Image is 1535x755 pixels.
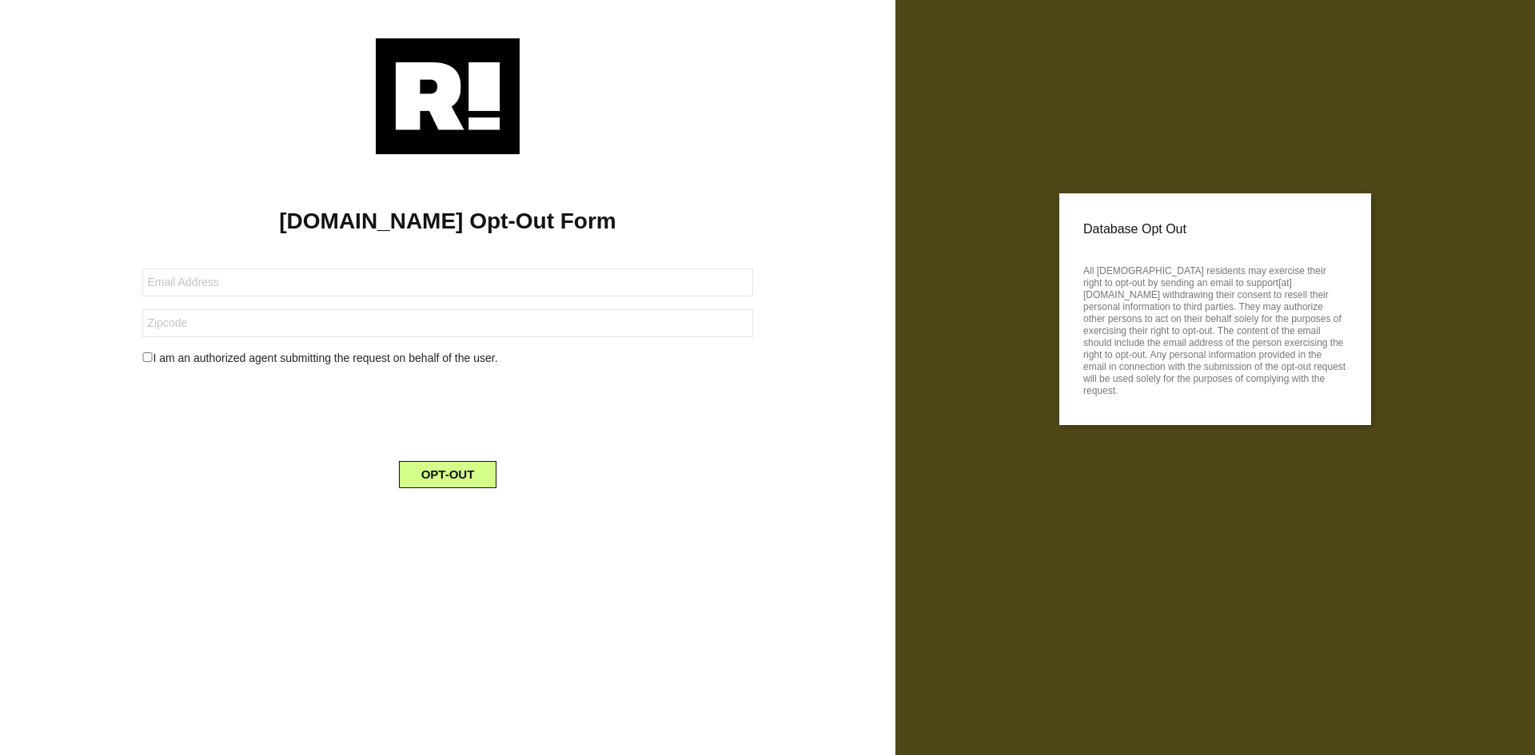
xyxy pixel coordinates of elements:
input: Email Address [142,268,752,296]
iframe: reCAPTCHA [326,379,569,442]
button: OPT-OUT [399,461,497,488]
p: All [DEMOGRAPHIC_DATA] residents may exercise their right to opt-out by sending an email to suppo... [1083,260,1347,397]
div: I am an authorized agent submitting the request on behalf of the user. [130,350,764,367]
img: Retention.com [376,38,520,154]
p: Database Opt Out [1083,217,1347,241]
h1: [DOMAIN_NAME] Opt-Out Form [24,208,871,235]
input: Zipcode [142,309,752,337]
